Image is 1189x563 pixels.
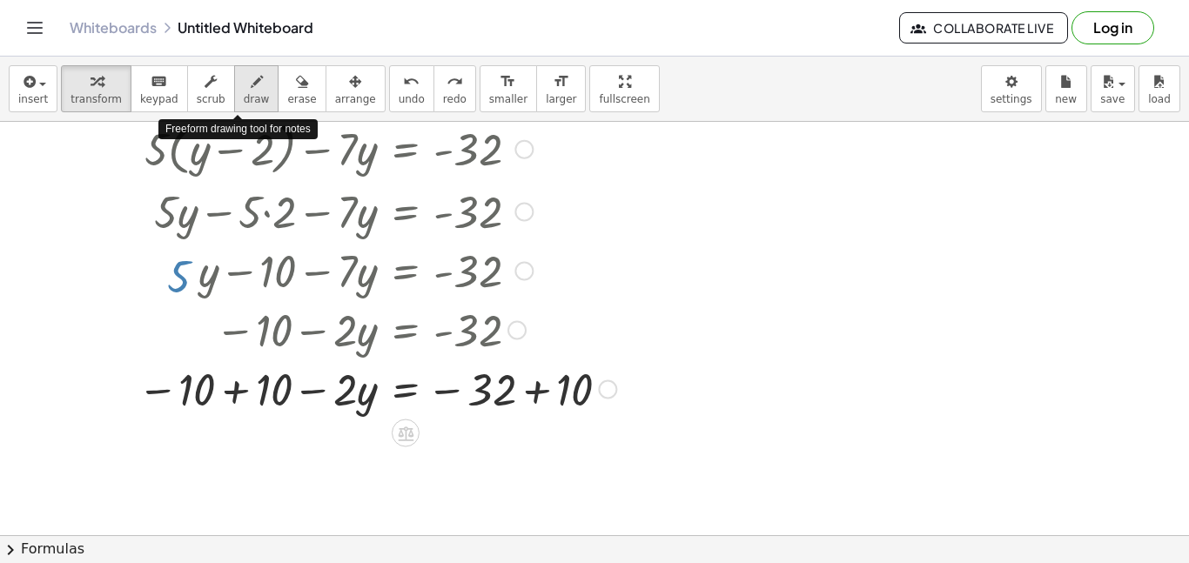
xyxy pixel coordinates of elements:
button: fullscreen [589,65,659,112]
span: erase [287,93,316,105]
i: format_size [500,71,516,92]
button: erase [278,65,326,112]
span: new [1055,93,1077,105]
i: redo [447,71,463,92]
i: keyboard [151,71,167,92]
button: Toggle navigation [21,14,49,42]
span: keypad [140,93,178,105]
span: redo [443,93,467,105]
span: undo [399,93,425,105]
i: undo [403,71,420,92]
span: draw [244,93,270,105]
span: fullscreen [599,93,649,105]
span: Collaborate Live [914,20,1053,36]
span: load [1148,93,1171,105]
button: undoundo [389,65,434,112]
button: insert [9,65,57,112]
span: insert [18,93,48,105]
button: scrub [187,65,235,112]
button: transform [61,65,131,112]
button: load [1139,65,1180,112]
span: transform [71,93,122,105]
div: Freeform drawing tool for notes [158,119,318,139]
span: settings [991,93,1032,105]
button: Log in [1071,11,1154,44]
button: Collaborate Live [899,12,1068,44]
span: save [1100,93,1125,105]
button: redoredo [433,65,476,112]
button: arrange [326,65,386,112]
button: format_sizesmaller [480,65,537,112]
div: Apply the same math to both sides of the equation [392,419,420,447]
button: save [1091,65,1135,112]
button: draw [234,65,279,112]
span: smaller [489,93,527,105]
i: format_size [553,71,569,92]
span: larger [546,93,576,105]
button: new [1045,65,1087,112]
span: scrub [197,93,225,105]
button: settings [981,65,1042,112]
a: Whiteboards [70,19,157,37]
span: arrange [335,93,376,105]
button: keyboardkeypad [131,65,188,112]
button: format_sizelarger [536,65,586,112]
